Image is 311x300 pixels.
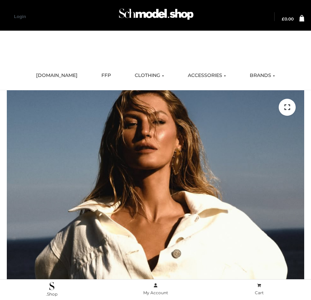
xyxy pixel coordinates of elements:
span: My Account [143,290,168,295]
a: [DOMAIN_NAME] [31,68,83,83]
a: Schmodel Admin 964 [116,6,195,28]
a: CLOTHING [130,68,169,83]
span: .Shop [46,291,58,297]
a: My Account [104,282,208,297]
a: ACCESSORIES [183,68,231,83]
a: BRANDS [245,68,280,83]
a: £0.00 [282,17,294,21]
a: FFP [96,68,116,83]
a: Cart [207,282,311,297]
span: Cart [255,290,264,295]
img: .Shop [49,282,54,290]
a: Login [14,14,26,19]
img: Schmodel Admin 964 [117,4,195,28]
span: £ [282,16,284,21]
bdi: 0.00 [282,16,294,21]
